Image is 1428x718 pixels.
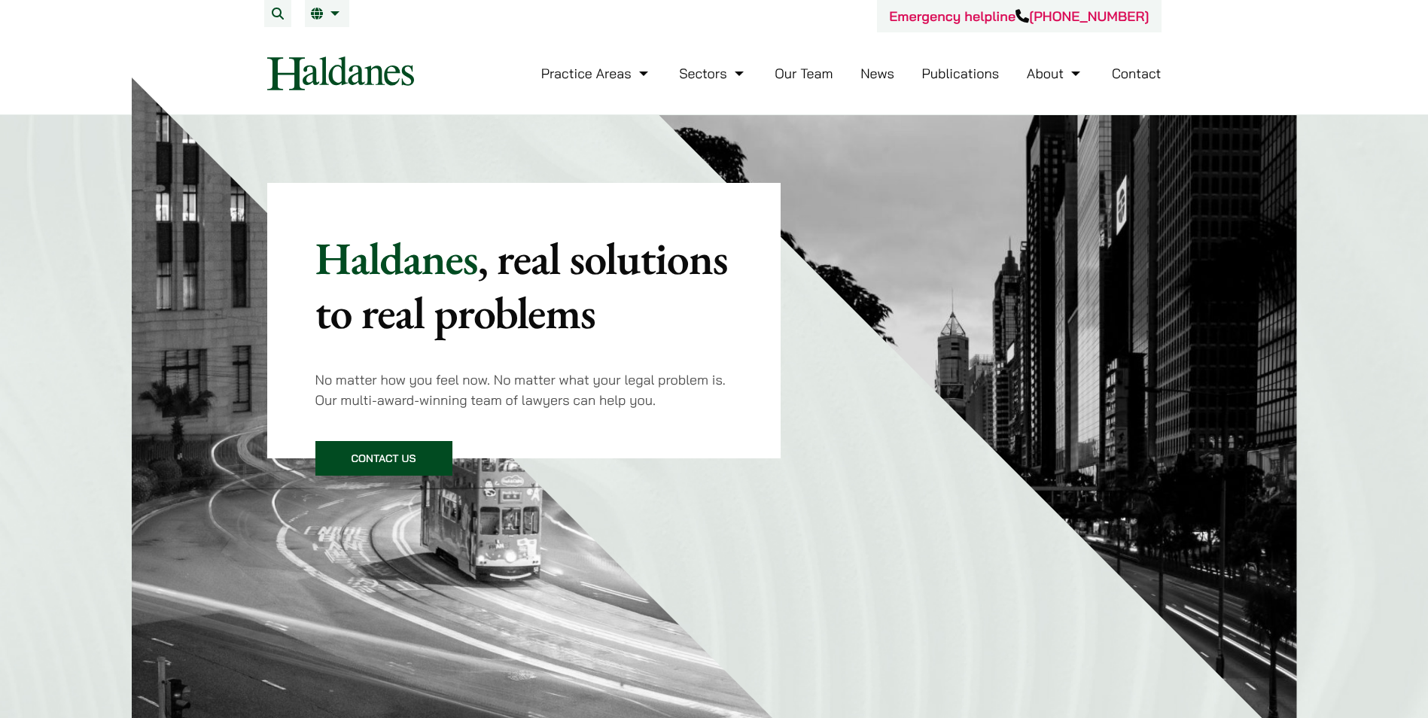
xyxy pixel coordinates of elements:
[315,441,452,476] a: Contact Us
[860,65,894,82] a: News
[922,65,1000,82] a: Publications
[315,370,733,410] p: No matter how you feel now. No matter what your legal problem is. Our multi-award-winning team of...
[1027,65,1084,82] a: About
[1112,65,1162,82] a: Contact
[679,65,747,82] a: Sectors
[315,229,728,342] mark: , real solutions to real problems
[775,65,833,82] a: Our Team
[267,56,414,90] img: Logo of Haldanes
[541,65,652,82] a: Practice Areas
[315,231,733,339] p: Haldanes
[311,8,343,20] a: EN
[889,8,1149,25] a: Emergency helpline[PHONE_NUMBER]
